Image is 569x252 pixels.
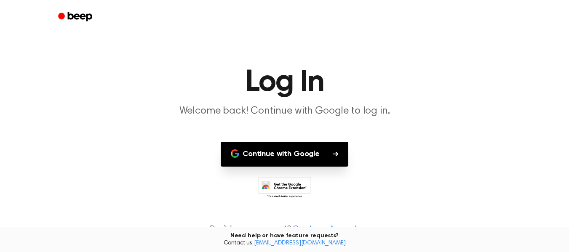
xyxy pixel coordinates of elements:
[221,142,348,167] button: Continue with Google
[254,240,346,246] a: [EMAIL_ADDRESS][DOMAIN_NAME]
[293,223,358,235] a: Create an Account
[123,104,446,118] p: Welcome back! Continue with Google to log in.
[5,240,564,247] span: Contact us
[52,9,100,25] a: Beep
[10,223,559,235] p: Don’t have an account?
[69,67,500,98] h1: Log In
